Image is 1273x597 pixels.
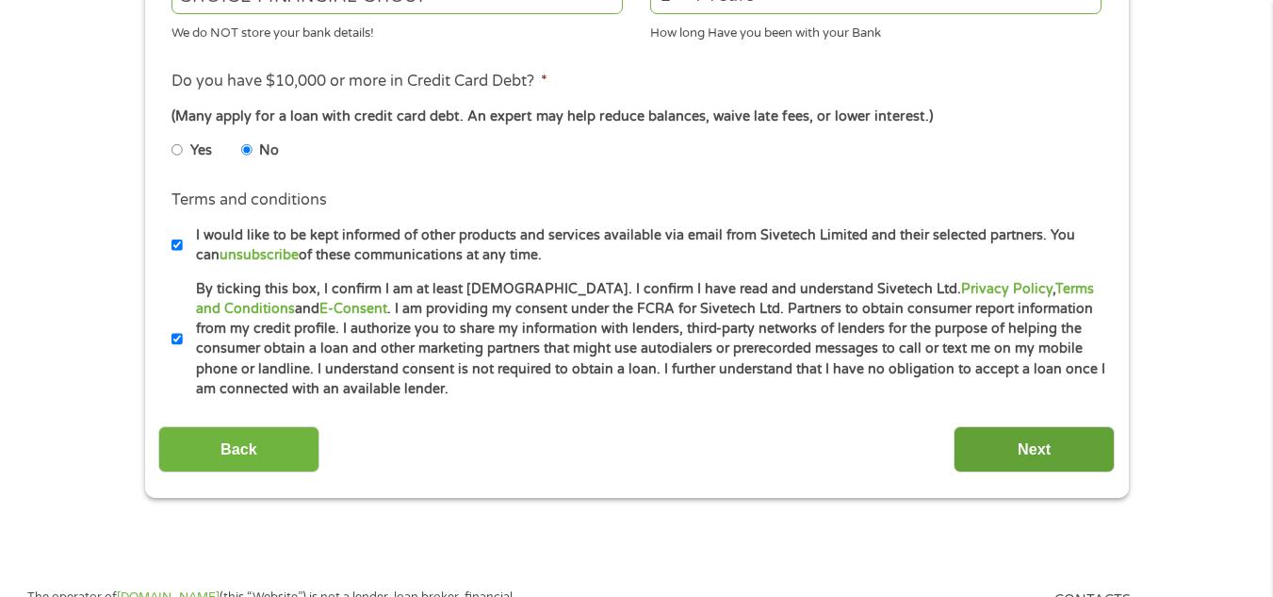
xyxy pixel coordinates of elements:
label: By ticking this box, I confirm I am at least [DEMOGRAPHIC_DATA]. I confirm I have read and unders... [183,279,1107,400]
input: Back [158,426,319,473]
label: Do you have $10,000 or more in Credit Card Debt? [171,72,547,91]
label: Yes [190,141,212,161]
a: E-Consent [319,301,387,317]
label: I would like to be kept informed of other products and services available via email from Sivetech... [183,225,1107,266]
input: Next [954,426,1115,473]
div: We do NOT store your bank details! [171,17,623,42]
div: (Many apply for a loan with credit card debt. An expert may help reduce balances, waive late fees... [171,107,1101,127]
a: Privacy Policy [961,281,1053,297]
div: How long Have you been with your Bank [650,17,1102,42]
label: No [259,141,279,161]
a: unsubscribe [220,247,299,263]
label: Terms and conditions [171,191,327,210]
a: Terms and Conditions [196,281,1094,317]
